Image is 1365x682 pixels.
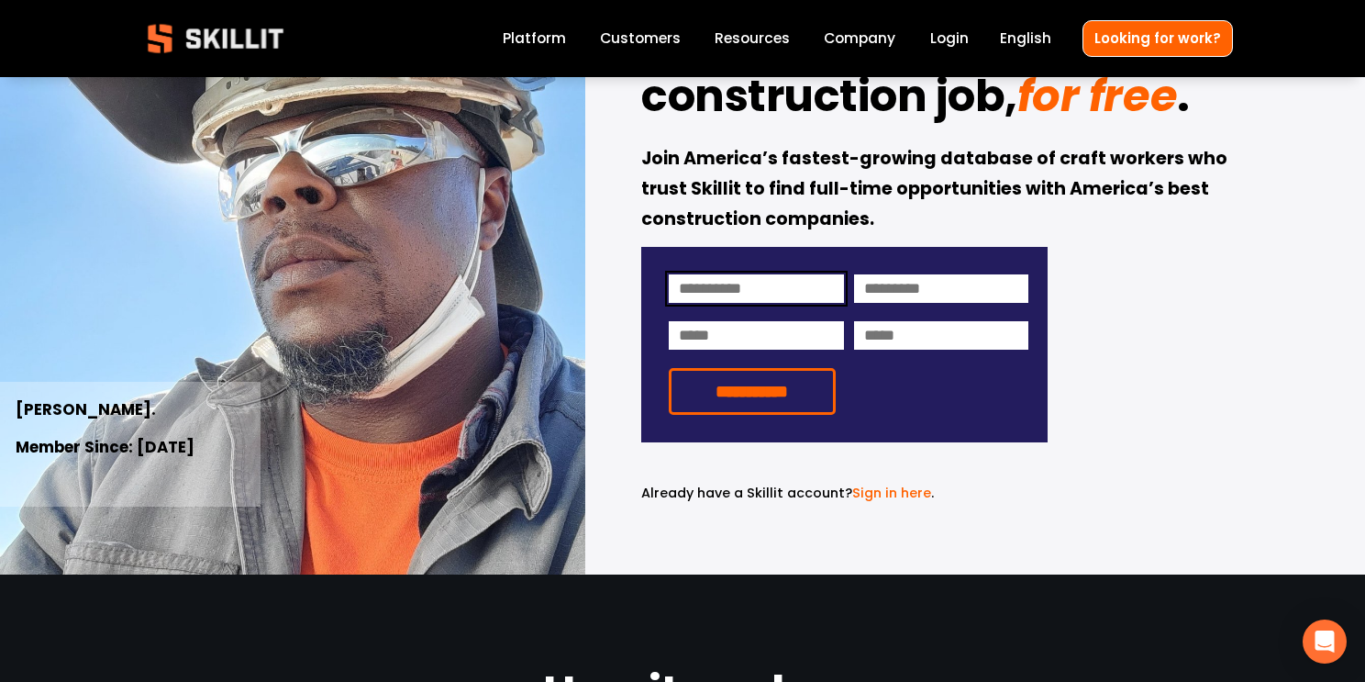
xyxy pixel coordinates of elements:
[600,27,681,51] a: Customers
[641,62,1017,138] strong: construction job,
[1177,62,1190,138] strong: .
[641,484,852,502] span: Already have a Skillit account?
[1017,65,1177,127] em: for free
[824,27,895,51] a: Company
[641,4,736,79] strong: Find
[16,435,194,462] strong: Member Since: [DATE]
[641,145,1231,235] strong: Join America’s fastest-growing database of craft workers who trust Skillit to find full-time oppo...
[736,6,1000,68] em: your dream
[1000,27,1051,51] div: language picker
[1303,620,1347,664] div: Open Intercom Messenger
[852,484,931,502] a: Sign in here
[715,28,790,49] span: Resources
[132,11,299,66] img: Skillit
[715,27,790,51] a: folder dropdown
[503,27,566,51] a: Platform
[1000,28,1051,49] span: English
[641,483,1048,504] p: .
[16,397,156,424] strong: [PERSON_NAME].
[1082,20,1233,56] a: Looking for work?
[930,27,969,51] a: Login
